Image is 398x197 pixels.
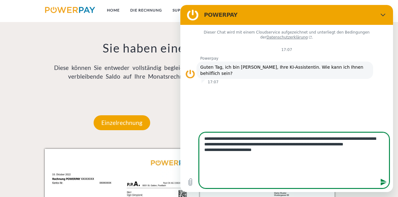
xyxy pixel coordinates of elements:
a: SUPPORT [167,5,197,16]
iframe: Messaging-Fenster [180,5,393,192]
a: Home [102,5,125,16]
p: Einzelrechnung [94,115,150,130]
img: logo-powerpay.svg [45,7,95,13]
a: agb [321,5,340,16]
a: DIE RECHNUNG [125,5,167,16]
h3: Sie haben eine erhalten? [45,41,353,56]
p: Diese können Sie entweder vollständig begleichen oder eine Teilzahlung leisten, in diesem Fall wi... [45,63,353,81]
button: Nachricht senden [197,171,209,183]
